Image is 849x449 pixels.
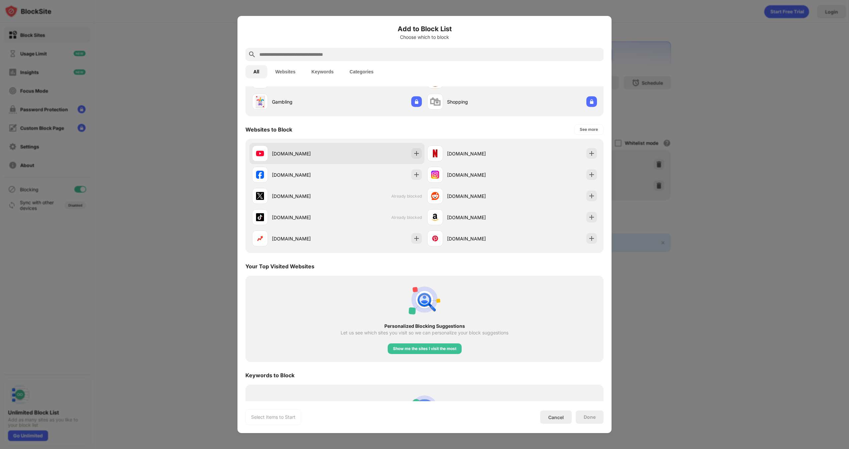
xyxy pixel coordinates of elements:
div: Gambling [272,98,337,105]
div: [DOMAIN_NAME] [272,235,337,242]
img: favicons [431,192,439,200]
div: [DOMAIN_NAME] [272,171,337,178]
div: [DOMAIN_NAME] [447,171,512,178]
h6: Add to Block List [245,24,604,34]
div: [DOMAIN_NAME] [272,193,337,200]
div: 🛍 [429,95,441,109]
div: See more [580,126,598,133]
span: Already blocked [391,194,422,199]
div: Shopping [447,98,512,105]
div: Choose which to block [245,35,604,40]
div: 🃏 [253,95,267,109]
img: favicons [431,213,439,221]
button: Keywords [303,65,342,78]
span: Already blocked [391,215,422,220]
img: favicons [431,171,439,179]
img: favicons [256,234,264,242]
img: search.svg [248,50,256,58]
div: [DOMAIN_NAME] [447,193,512,200]
div: Select Items to Start [251,414,295,420]
div: Keywords to Block [245,372,294,379]
img: favicons [256,192,264,200]
img: favicons [256,213,264,221]
img: favicons [431,149,439,157]
div: Your Top Visited Websites [245,263,314,270]
button: Categories [342,65,381,78]
img: personal-suggestions.svg [409,284,440,315]
div: [DOMAIN_NAME] [447,235,512,242]
button: Websites [267,65,303,78]
button: All [245,65,267,78]
img: block-by-keyword.svg [409,393,440,424]
div: Websites to Block [245,126,292,133]
div: Show me the sites I visit the most [393,345,456,352]
div: Personalized Blocking Suggestions [257,323,592,329]
div: [DOMAIN_NAME] [447,150,512,157]
img: favicons [256,149,264,157]
img: favicons [256,171,264,179]
div: Done [584,414,596,420]
div: Let us see which sites you visit so we can personalize your block suggestions [341,330,508,335]
div: [DOMAIN_NAME] [272,214,337,221]
div: Cancel [548,414,564,420]
img: favicons [431,234,439,242]
div: [DOMAIN_NAME] [272,150,337,157]
div: [DOMAIN_NAME] [447,214,512,221]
